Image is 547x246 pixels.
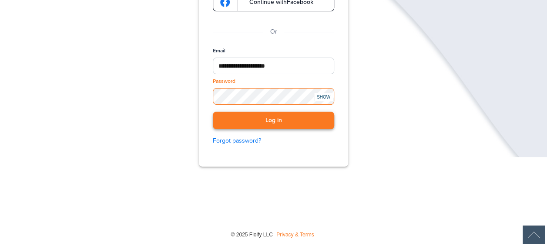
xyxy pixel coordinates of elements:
p: Or [270,27,277,37]
label: Email [213,47,225,55]
span: © 2025 Floify LLC [231,232,272,238]
button: Log in [213,112,334,130]
div: SHOW [314,93,333,101]
input: Password [213,88,334,104]
a: Forgot password? [213,136,334,146]
input: Email [213,58,334,74]
img: Back to Top [523,225,545,244]
a: Privacy & Terms [276,232,314,238]
label: Password [213,78,235,85]
div: Scroll Back to Top [523,225,545,244]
